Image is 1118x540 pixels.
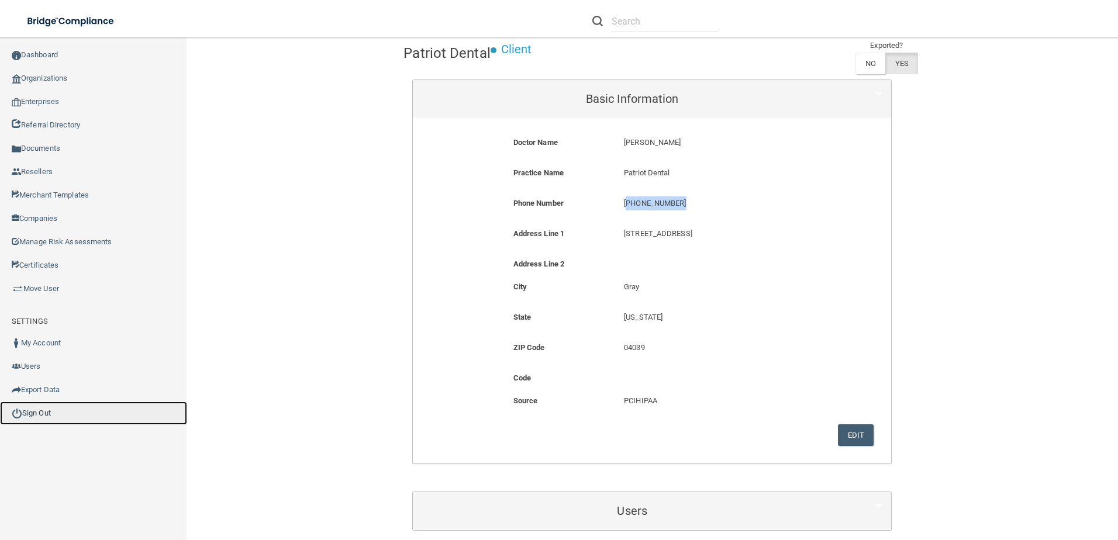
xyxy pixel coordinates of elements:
b: Source [513,396,538,405]
b: Address Line 1 [513,229,564,238]
label: YES [885,53,918,74]
p: Client [501,39,532,60]
img: icon-users.e205127d.png [12,362,21,371]
img: enterprise.0d942306.png [12,98,21,106]
img: briefcase.64adab9b.png [12,283,23,295]
button: Edit [838,424,874,446]
p: [PHONE_NUMBER] [624,196,828,210]
p: Gray [624,280,828,294]
p: 04039 [624,341,828,355]
img: icon-documents.8dae5593.png [12,144,21,154]
b: City [513,282,527,291]
p: PCIHIPAA [624,394,828,408]
p: [PERSON_NAME] [624,136,828,150]
img: ic-search.3b580494.png [592,16,603,26]
p: [STREET_ADDRESS] [624,227,828,241]
b: Address Line 2 [513,259,564,268]
a: Users [422,498,882,524]
img: bridge_compliance_login_screen.278c3ca4.svg [18,9,125,33]
b: Practice Name [513,168,564,177]
label: SETTINGS [12,314,48,328]
h5: Basic Information [422,92,843,105]
p: [US_STATE] [624,310,828,324]
img: organization-icon.f8decf85.png [12,74,21,84]
img: ic_user_dark.df1a06c3.png [12,338,21,348]
img: ic_power_dark.7ecde6b1.png [12,408,22,418]
h5: Users [422,504,843,517]
h4: Patriot Dental [403,46,490,61]
img: icon-export.b9366987.png [12,385,21,394]
img: ic_reseller.de258add.png [12,167,21,176]
b: ZIP Code [513,343,545,352]
b: Phone Number [513,199,564,207]
td: Exported? [855,39,919,53]
b: Doctor Name [513,138,558,147]
img: ic_dashboard_dark.d01f4a41.png [12,51,21,60]
label: NO [855,53,885,74]
b: Code [513,373,531,382]
input: Search [612,11,719,32]
p: Patriot Dental [624,166,828,180]
b: State [513,313,532,321]
a: Basic Information [422,86,882,112]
